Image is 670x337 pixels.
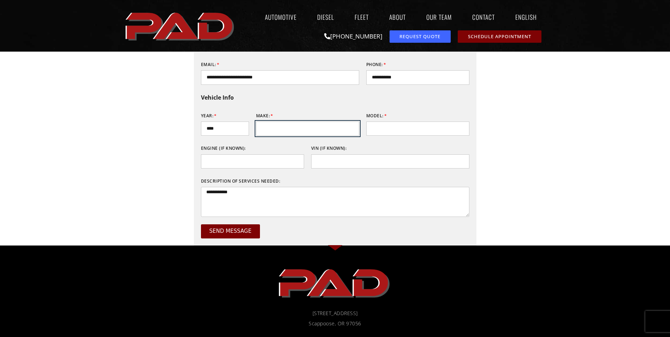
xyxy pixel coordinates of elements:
[509,9,547,25] a: English
[309,319,361,328] span: Scappoose, OR 97056
[311,143,347,154] label: VIN (if known):
[366,59,386,70] label: Phone:
[420,9,458,25] a: Our Team
[383,9,413,25] a: About
[366,110,387,122] label: Model:
[201,8,469,246] form: Request Quote
[201,143,246,154] label: Engine (if known):
[123,7,238,45] img: The image shows the word "PAD" in bold, red, uppercase letters with a slight shadow effect.
[201,110,217,122] label: Year:
[468,34,531,39] span: Schedule Appointment
[201,176,280,187] label: Description of services needed:
[348,9,375,25] a: Fleet
[127,263,544,302] a: pro automotive and diesel home page
[324,32,383,40] a: [PHONE_NUMBER]
[399,34,440,39] span: Request Quote
[209,229,251,234] span: Send Message
[310,9,341,25] a: Diesel
[123,7,238,45] a: pro automotive and diesel home page
[201,224,260,238] button: Send Message
[238,9,547,25] nav: Menu
[201,94,234,101] b: Vehicle Info
[390,30,451,43] a: request a service or repair quote
[277,263,393,302] img: The image shows the word "PAD" in bold, red, uppercase letters with a slight shadow effect.
[458,30,541,43] a: schedule repair or service appointment
[201,59,220,70] label: Email:
[466,9,502,25] a: Contact
[258,9,303,25] a: Automotive
[313,309,358,318] span: [STREET_ADDRESS]
[256,110,273,122] label: Make:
